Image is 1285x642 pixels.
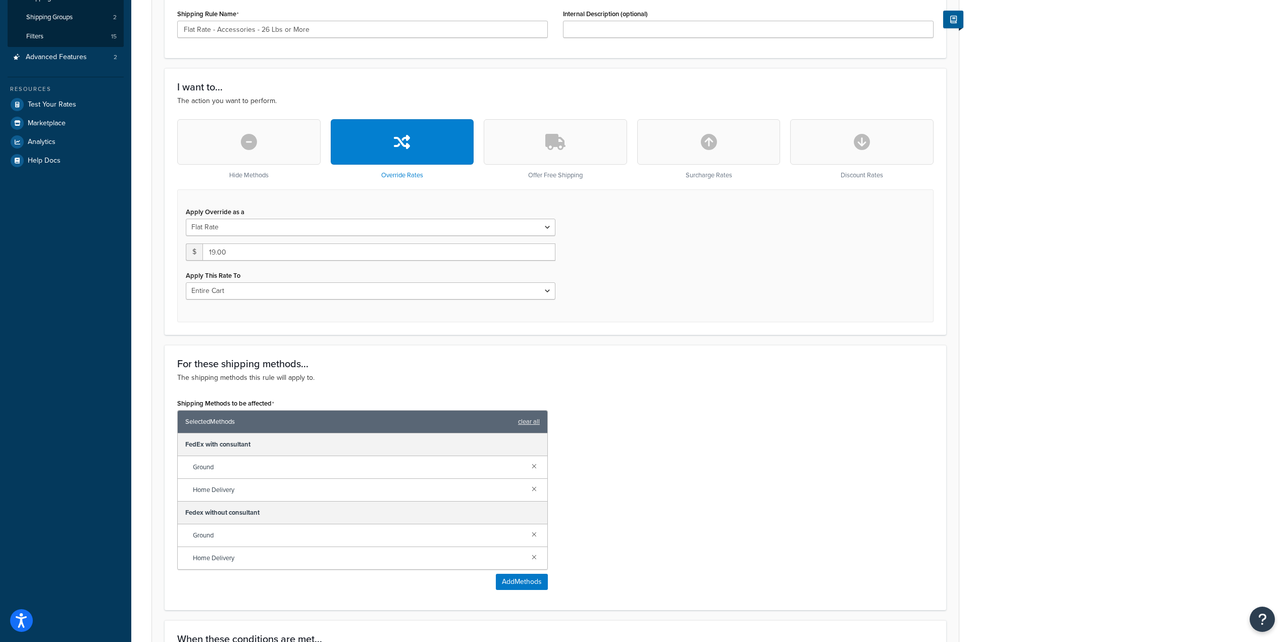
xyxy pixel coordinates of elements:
span: Ground [193,460,524,474]
span: Marketplace [28,119,66,128]
span: 15 [111,32,117,41]
a: Shipping Groups2 [8,8,124,27]
span: Home Delivery [193,551,524,565]
button: Show Help Docs [943,11,963,28]
a: Filters15 [8,27,124,46]
li: Advanced Features [8,48,124,67]
span: Shipping Groups [26,13,73,22]
h3: For these shipping methods... [177,358,934,369]
a: Help Docs [8,152,124,170]
span: Help Docs [28,157,61,165]
span: Home Delivery [193,483,524,497]
a: Marketplace [8,114,124,132]
span: Ground [193,528,524,542]
a: Advanced Features2 [8,48,124,67]
li: Filters [8,27,124,46]
div: Offer Free Shipping [484,119,627,179]
h3: I want to... [177,81,934,92]
button: AddMethods [496,574,548,590]
label: Shipping Methods to be affected [177,400,274,408]
span: Filters [26,32,43,41]
div: Fedex without consultant [178,502,547,524]
label: Internal Description (optional) [563,10,648,18]
span: Selected Methods [185,415,513,429]
span: 2 [114,53,117,62]
button: Open Resource Center [1250,607,1275,632]
span: Advanced Features [26,53,87,62]
label: Shipping Rule Name [177,10,239,18]
span: $ [186,243,202,261]
div: Surcharge Rates [637,119,781,179]
span: Test Your Rates [28,101,76,109]
a: Analytics [8,133,124,151]
div: Hide Methods [177,119,321,179]
div: Override Rates [331,119,474,179]
li: Shipping Groups [8,8,124,27]
a: Test Your Rates [8,95,124,114]
div: Resources [8,85,124,93]
label: Apply This Rate To [186,272,240,279]
label: Apply Override as a [186,208,244,216]
p: The shipping methods this rule will apply to. [177,372,934,383]
div: FedEx with consultant [178,433,547,456]
span: 2 [113,13,117,22]
div: Discount Rates [790,119,934,179]
p: The action you want to perform. [177,95,934,107]
a: clear all [518,415,540,429]
span: Analytics [28,138,56,146]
